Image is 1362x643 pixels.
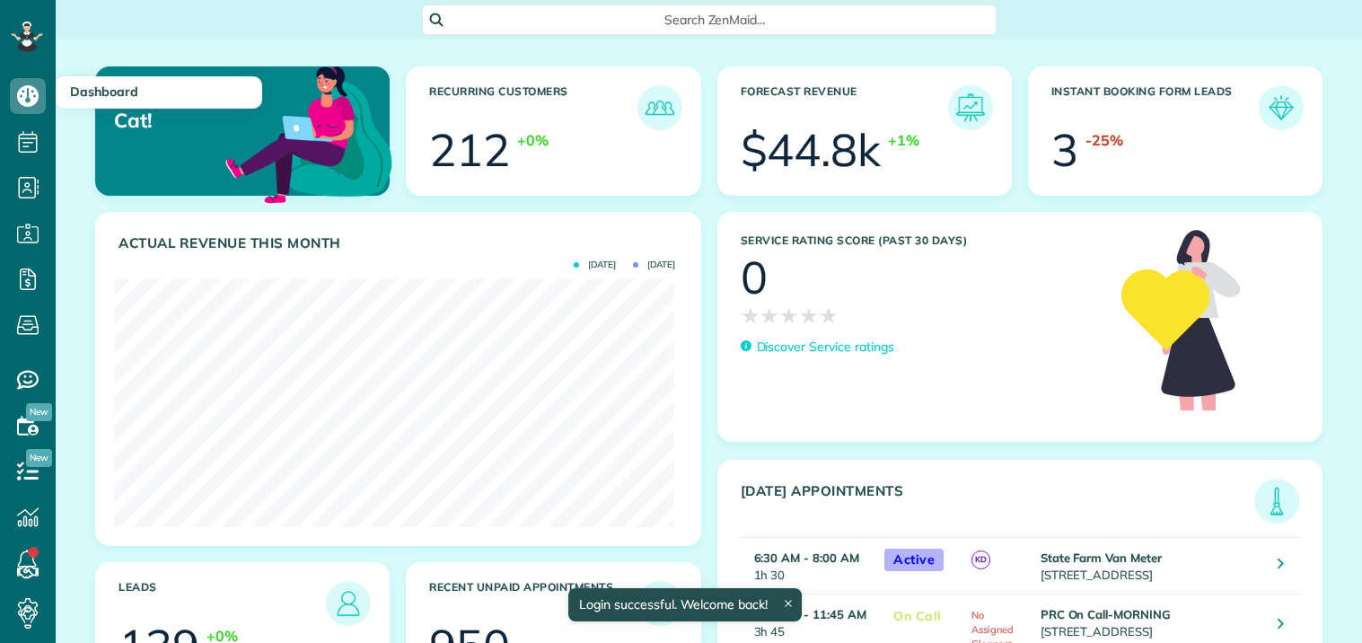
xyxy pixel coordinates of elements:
[429,581,637,626] h3: Recent unpaid appointments
[642,586,678,621] img: icon_unpaid_appointments-47b8ce3997adf2238b356f14209ab4cced10bd1f174958f3ca8f1d0dd7fffeee.png
[819,300,839,331] span: ★
[517,130,549,151] div: +0%
[754,607,866,621] strong: 8:00 AM - 11:45 AM
[1036,538,1265,594] td: [STREET_ADDRESS]
[568,588,802,621] div: Login successful. Welcome back!
[779,300,799,331] span: ★
[741,234,1104,247] h3: Service Rating score (past 30 days)
[642,90,678,126] img: icon_recurring_customers-cf858462ba22bcd05b5a5880d41d6543d210077de5bb9ebc9590e49fd87d84ed.png
[757,338,894,357] p: Discover Service ratings
[1041,607,1171,621] strong: PRC On Call-MORNING
[26,403,52,421] span: New
[429,85,637,130] h3: Recurring Customers
[741,483,1255,524] h3: [DATE] Appointments
[741,538,876,594] td: 1h 30
[741,300,760,331] span: ★
[741,338,894,357] a: Discover Service ratings
[114,85,294,133] p: Welcome back, Cat!
[119,235,682,251] h3: Actual Revenue this month
[1051,128,1078,172] div: 3
[1259,483,1295,519] img: icon_todays_appointments-901f7ab196bb0bea1936b74009e4eb5ffbc2d2711fa7634e0d609ed5ef32b18b.png
[741,128,882,172] div: $44.8k
[330,586,366,621] img: icon_leads-1bed01f49abd5b7fead27621c3d59655bb73ed531f8eeb49469d10e621d6b896.png
[70,84,138,100] span: Dashboard
[1051,85,1259,130] h3: Instant Booking Form Leads
[971,551,990,569] span: KD
[953,90,989,126] img: icon_forecast_revenue-8c13a41c7ed35a8dcfafea3cbb826a0462acb37728057bba2d056411b612bbbe.png
[1085,130,1123,151] div: -25%
[1041,551,1162,565] strong: State Farm Van Meter
[760,300,779,331] span: ★
[741,85,948,130] h3: Forecast Revenue
[884,605,951,628] span: On Call
[633,260,675,269] span: [DATE]
[429,128,510,172] div: 212
[222,46,396,220] img: dashboard_welcome-42a62b7d889689a78055ac9021e634bf52bae3f8056760290aed330b23ab8690.png
[754,551,859,565] strong: 6:30 AM - 8:00 AM
[1263,90,1299,126] img: icon_form_leads-04211a6a04a5b2264e4ee56bc0799ec3eb69b7e499cbb523a139df1d13a81ae0.png
[884,549,944,571] span: Active
[741,255,768,300] div: 0
[888,130,919,151] div: +1%
[119,581,326,626] h3: Leads
[574,260,616,269] span: [DATE]
[799,300,819,331] span: ★
[26,449,52,467] span: New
